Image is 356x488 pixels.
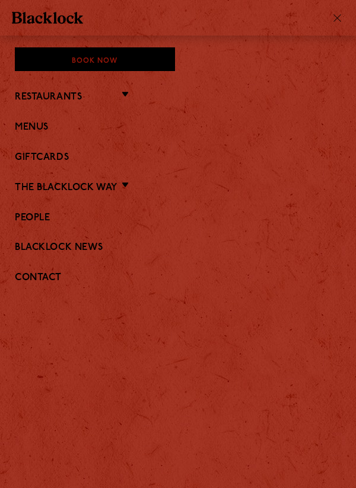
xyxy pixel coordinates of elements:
[12,12,83,24] img: BL_Textured_Logo-footer-cropped.svg
[15,182,117,194] a: The Blacklock Way
[15,152,341,163] a: Giftcards
[15,213,341,224] a: People
[15,242,341,253] a: Blacklock News
[15,272,341,284] a: Contact
[15,122,341,133] a: Menus
[15,92,82,103] a: Restaurants
[15,47,175,71] div: Book Now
